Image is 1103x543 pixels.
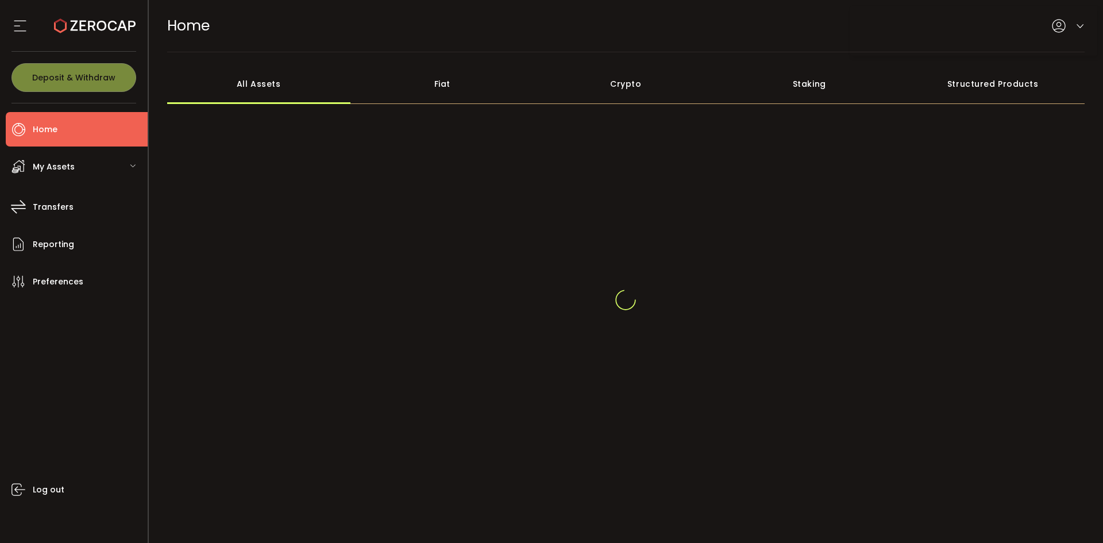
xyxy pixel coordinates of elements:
span: Home [33,121,57,138]
button: Deposit & Withdraw [11,63,136,92]
span: Preferences [33,274,83,290]
span: My Assets [33,159,75,175]
div: Crypto [534,64,718,104]
span: Deposit & Withdraw [32,74,115,82]
span: Transfers [33,199,74,215]
span: Home [167,16,210,36]
span: Reporting [33,236,74,253]
div: All Assets [167,64,351,104]
div: Staking [718,64,901,104]
span: Log out [33,482,64,498]
div: Fiat [350,64,534,104]
div: Structured Products [901,64,1085,104]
